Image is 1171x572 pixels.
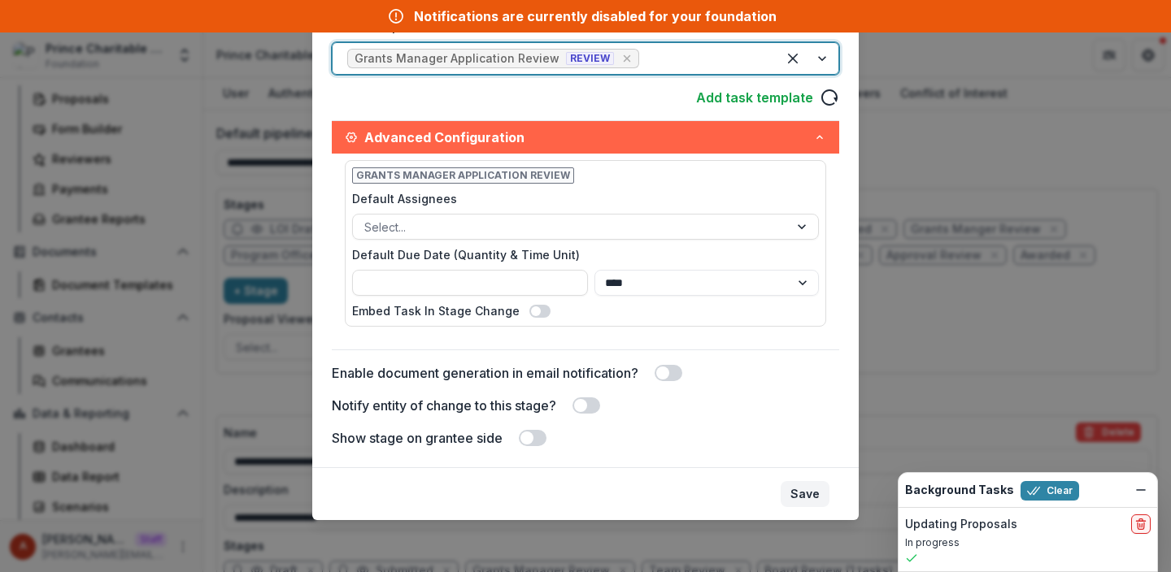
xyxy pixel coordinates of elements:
[332,396,556,415] label: Notify entity of change to this stage?
[1131,514,1151,534] button: delete
[414,6,777,26] div: Notifications are currently disabled for your foundation
[352,246,809,263] label: Default Due Date (Quantity & Time Unit)
[332,121,839,154] button: Advanced Configuration
[364,128,813,147] span: Advanced Configuration
[905,518,1017,531] h2: Updating Proposals
[332,428,503,448] label: Show stage on grantee side
[781,481,829,507] button: Save
[352,302,520,319] label: Embed Task In Stage Change
[355,52,559,66] div: Grants Manager Application Review
[619,50,635,67] div: Remove [object Object]
[332,154,839,349] div: Advanced Configuration
[1021,481,1079,500] button: Clear
[566,52,614,65] span: REVIEW
[905,483,1014,497] h2: Background Tasks
[1131,480,1151,500] button: Dismiss
[780,45,806,71] div: Clear selected options
[820,88,839,107] svg: reload
[352,167,574,184] span: Grants Manager Application Review
[696,88,813,107] a: Add task template
[905,535,1151,550] p: In progress
[352,190,809,207] label: Default Assignees
[332,363,638,383] label: Enable document generation in email notification?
